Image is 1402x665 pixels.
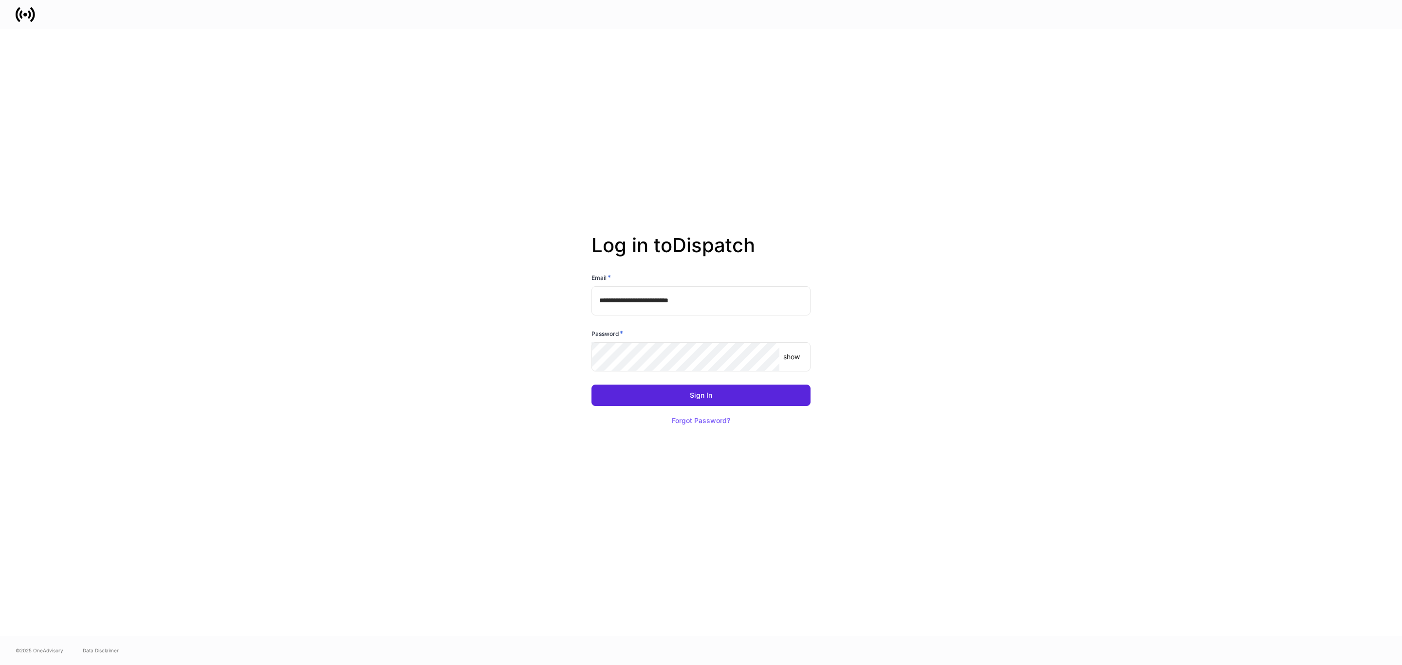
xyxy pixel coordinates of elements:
[591,234,811,273] h2: Log in to Dispatch
[690,392,712,399] div: Sign In
[591,329,623,338] h6: Password
[16,647,63,654] span: © 2025 OneAdvisory
[660,410,742,431] button: Forgot Password?
[591,385,811,406] button: Sign In
[672,417,730,424] div: Forgot Password?
[591,273,611,282] h6: Email
[83,647,119,654] a: Data Disclaimer
[783,352,800,362] p: show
